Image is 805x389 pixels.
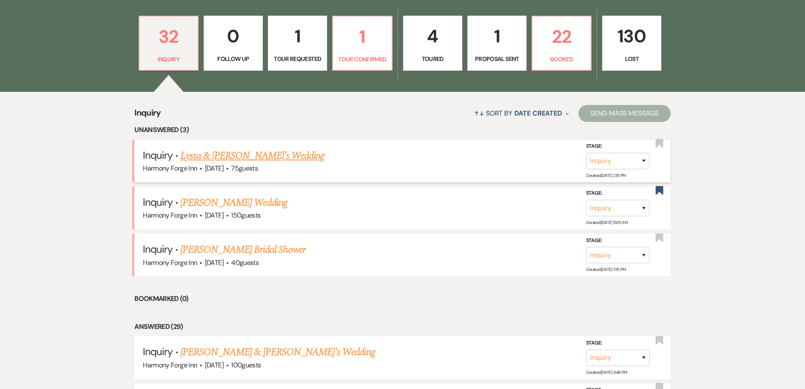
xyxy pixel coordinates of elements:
p: Inquiry [145,55,193,64]
span: 75 guests [231,164,258,173]
a: 0Follow Up [204,16,263,71]
span: Created: [DATE] 2:15 PM [586,173,626,178]
label: Stage: [586,236,649,246]
p: 22 [538,22,586,51]
p: Toured [409,54,457,63]
a: [PERSON_NAME] & [PERSON_NAME]'s Wedding [180,345,376,360]
span: [DATE] [205,258,224,267]
p: 1 [273,22,322,50]
span: Harmony Forge Inn [143,258,197,267]
span: [DATE] [205,211,224,220]
a: 32Inquiry [139,16,199,71]
span: Harmony Forge Inn [143,361,197,370]
a: 1Proposal Sent [467,16,527,71]
p: 0 [209,22,257,50]
span: Inquiry [143,243,172,256]
label: Stage: [586,189,649,198]
a: [PERSON_NAME] Bridal Shower [180,242,306,257]
p: Tour Confirmed [338,55,386,64]
span: Created: [DATE] 10:15 AM [586,220,628,225]
p: Lost [608,54,656,63]
p: 4 [409,22,457,50]
p: 130 [608,22,656,50]
span: Inquiry [143,345,172,358]
a: Lyssa & [PERSON_NAME]'s Wedding [180,148,325,163]
li: Unanswered (3) [134,124,671,135]
label: Stage: [586,142,649,151]
p: Follow Up [209,54,257,63]
span: 100 guests [231,361,261,370]
a: 4Toured [403,16,462,71]
span: Date Created [514,109,562,118]
a: 1Tour Confirmed [332,16,392,71]
span: Harmony Forge Inn [143,211,197,220]
p: 1 [338,22,386,51]
button: Send Mass Message [579,105,671,122]
p: 1 [473,22,521,50]
a: 22Booked [532,16,592,71]
label: Stage: [586,339,649,348]
li: Answered (29) [134,321,671,332]
a: [PERSON_NAME] Wedding [180,195,287,210]
li: Bookmarked (0) [134,293,671,304]
span: [DATE] [205,164,224,173]
span: Created: [DATE] 4:46 PM [586,370,627,375]
span: Inquiry [143,149,172,162]
span: ↑↓ [474,109,484,118]
p: Proposal Sent [473,54,521,63]
a: 1Tour Requested [268,16,327,71]
span: 40 guests [231,258,259,267]
span: [DATE] [205,361,224,370]
p: Booked [538,55,586,64]
span: Inquiry [143,196,172,209]
span: Harmony Forge Inn [143,164,197,173]
p: 32 [145,22,193,51]
p: Tour Requested [273,54,322,63]
a: 130Lost [602,16,661,71]
span: Inquiry [134,106,161,124]
span: Created: [DATE] 5:15 PM [586,267,626,272]
button: Sort By Date Created [471,102,572,124]
span: 150 guests [231,211,260,220]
